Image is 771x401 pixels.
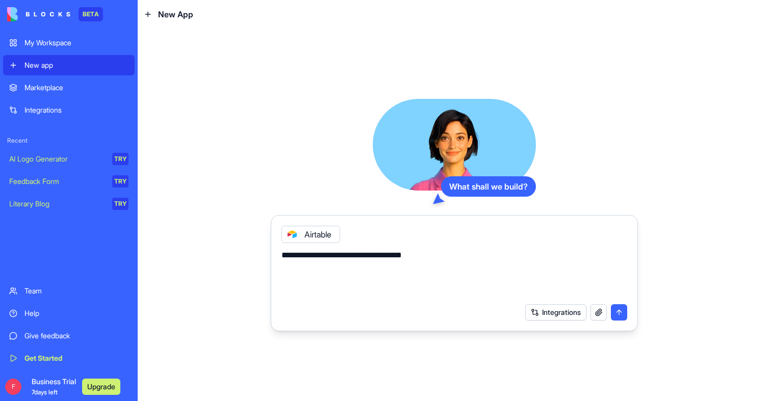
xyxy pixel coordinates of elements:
span: Recent [3,137,135,145]
button: Integrations [525,304,586,320]
div: New app [24,60,128,70]
span: 7 days left [32,388,58,396]
a: Literary BlogTRY [3,194,135,214]
div: Get Started [24,353,128,363]
a: Integrations [3,100,135,120]
a: My Workspace [3,33,135,53]
div: Feedback Form [9,176,105,186]
div: Give feedback [24,331,128,341]
a: Feedback FormTRY [3,171,135,192]
a: New app [3,55,135,75]
div: TRY [112,153,128,165]
div: Help [24,308,128,318]
div: TRY [112,198,128,210]
div: AI Logo Generator [9,154,105,164]
a: Help [3,303,135,324]
a: Team [3,281,135,301]
div: Team [24,286,128,296]
div: Literary Blog [9,199,105,209]
a: BETA [7,7,103,21]
span: F [5,379,21,395]
a: AI Logo GeneratorTRY [3,149,135,169]
span: New App [158,8,193,20]
a: Marketplace [3,77,135,98]
div: BETA [79,7,103,21]
div: TRY [112,175,128,188]
div: Marketplace [24,83,128,93]
div: Integrations [24,105,128,115]
span: Business Trial [32,377,76,397]
div: What shall we build? [441,176,536,197]
img: logo [7,7,70,21]
a: Get Started [3,348,135,368]
div: My Workspace [24,38,128,48]
div: Airtable [281,226,340,243]
a: Give feedback [3,326,135,346]
button: Upgrade [82,379,120,395]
